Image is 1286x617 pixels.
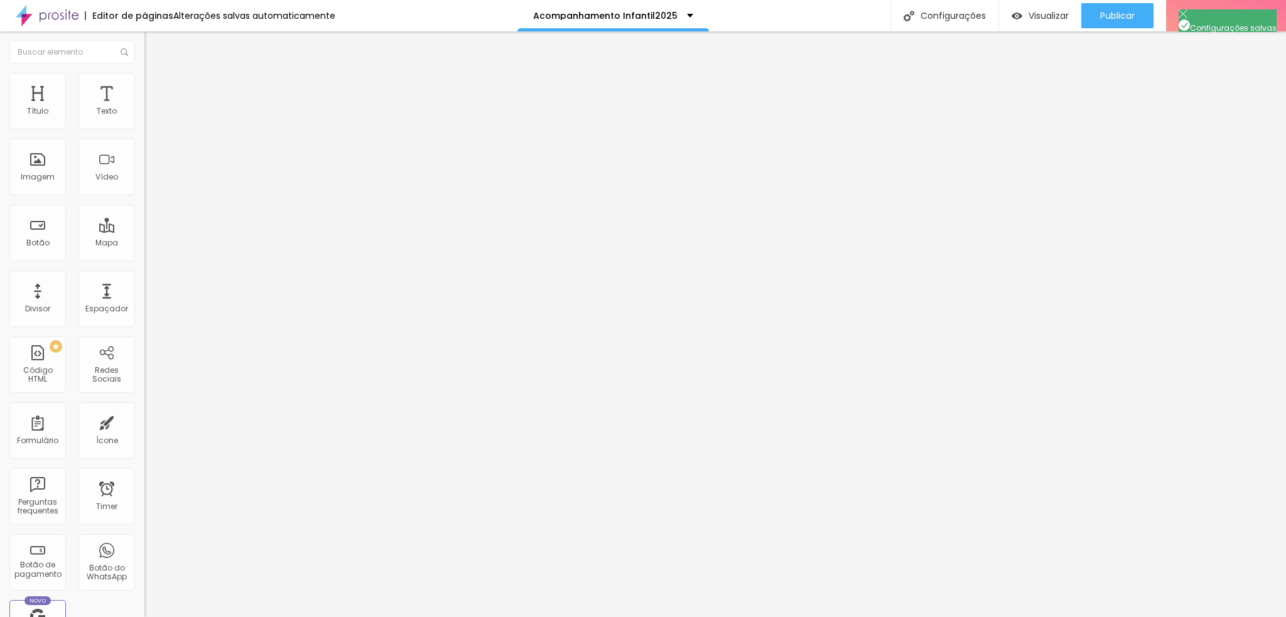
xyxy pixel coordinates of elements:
[96,436,118,445] div: Ícone
[1081,3,1154,28] button: Publicar
[21,173,55,181] div: Imagem
[1100,11,1135,21] span: Publicar
[1029,11,1069,21] span: Visualizar
[904,11,914,21] img: Icone
[1179,9,1187,18] img: Icone
[97,107,117,115] div: Texto
[26,239,50,247] div: Botão
[95,239,118,247] div: Mapa
[82,564,131,582] div: Botão do WhatsApp
[85,304,128,313] div: Espaçador
[999,3,1081,28] button: Visualizar
[13,498,62,516] div: Perguntas frequentes
[85,11,173,20] div: Editor de páginas
[13,366,62,384] div: Código HTML
[173,11,335,20] div: Alterações salvas automaticamente
[1179,19,1190,31] img: Icone
[1012,11,1022,21] img: view-1.svg
[9,41,135,63] input: Buscar elemento
[1179,23,1277,33] span: Configurações salvas
[25,304,50,313] div: Divisor
[27,107,48,115] div: Título
[17,436,58,445] div: Formulário
[533,11,678,20] p: Acompanhamento Infantil2025
[13,561,62,579] div: Botão de pagamento
[24,596,51,605] div: Novo
[121,48,128,56] img: Icone
[95,173,118,181] div: Vídeo
[82,366,131,384] div: Redes Sociais
[96,502,117,511] div: Timer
